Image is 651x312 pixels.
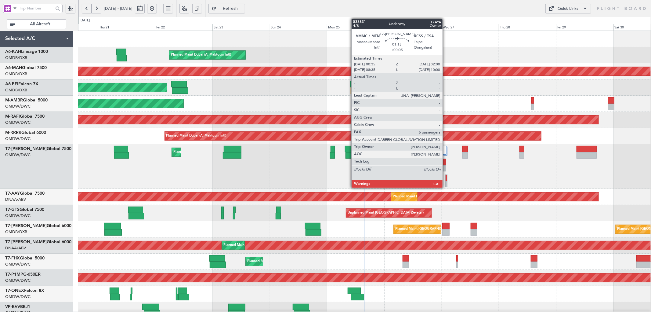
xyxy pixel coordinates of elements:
[545,4,591,13] button: Quick Links
[5,305,30,309] a: VP-BVVBBJ1
[5,256,20,260] span: T7-FHX
[166,131,226,141] div: Planned Maint Dubai (Al Maktoum Intl)
[5,66,47,70] a: A6-MAHGlobal 7500
[5,262,31,267] a: OMDW/DWC
[5,272,41,277] a: T7-P1MPG-650ER
[327,24,384,31] div: Mon 25
[80,18,90,23] div: [DATE]
[5,50,48,54] a: A6-KAHLineage 1000
[5,98,48,102] a: M-AMBRGlobal 5000
[5,147,71,151] a: T7-[PERSON_NAME]Global 7500
[270,24,327,31] div: Sun 24
[499,24,556,31] div: Thu 28
[5,98,23,102] span: M-AMBR
[5,213,31,218] a: OMDW/DWC
[208,4,245,13] button: Refresh
[5,120,31,125] a: OMDW/DWC
[5,136,31,141] a: OMDW/DWC
[5,245,26,251] a: DNAA/ABV
[5,130,46,135] a: M-RRRRGlobal 6000
[5,224,71,228] a: T7-[PERSON_NAME]Global 6000
[7,19,66,29] button: All Aircraft
[5,191,20,196] span: T7-AAY
[5,50,21,54] span: A6-KAH
[104,6,132,11] span: [DATE] - [DATE]
[155,24,212,31] div: Fri 22
[5,114,20,119] span: M-RAFI
[395,225,497,234] div: Planned Maint [GEOGRAPHIC_DATA] ([GEOGRAPHIC_DATA] Intl)
[5,147,47,151] span: T7-[PERSON_NAME]
[558,6,579,12] div: Quick Links
[556,24,613,31] div: Fri 29
[5,229,27,235] a: OMDB/DXB
[348,208,424,218] div: Unplanned Maint [GEOGRAPHIC_DATA] (Seletar)
[171,50,231,60] div: Planned Maint Dubai (Al Maktoum Intl)
[16,22,64,26] span: All Aircraft
[5,152,31,158] a: OMDW/DWC
[384,24,442,31] div: Tue 26
[5,130,21,135] span: M-RRRR
[223,241,284,250] div: Planned Maint Dubai (Al Maktoum Intl)
[5,240,47,244] span: T7-[PERSON_NAME]
[395,115,455,124] div: Planned Maint Dubai (Al Maktoum Intl)
[218,6,243,11] span: Refresh
[5,82,38,86] a: A6-EFIFalcon 7X
[5,87,27,93] a: OMDB/DXB
[5,71,27,77] a: OMDB/DXB
[5,191,45,196] a: T7-AAYGlobal 7500
[5,240,71,244] a: T7-[PERSON_NAME]Global 6000
[5,305,20,309] span: VP-BVV
[5,288,24,293] span: T7-ONEX
[5,55,27,61] a: OMDB/DXB
[5,114,45,119] a: M-RAFIGlobal 7500
[5,207,20,212] span: T7-GTS
[247,257,343,266] div: Planned Maint [GEOGRAPHIC_DATA] ([GEOGRAPHIC_DATA])
[5,207,44,212] a: T7-GTSGlobal 7500
[212,24,270,31] div: Sat 23
[173,148,233,157] div: Planned Maint Dubai (Al Maktoum Intl)
[5,82,18,86] span: A6-EFI
[5,272,23,277] span: T7-P1MP
[5,197,26,202] a: DNAA/ABV
[5,66,22,70] span: A6-MAH
[5,224,47,228] span: T7-[PERSON_NAME]
[19,4,53,13] input: Trip Number
[98,24,155,31] div: Thu 21
[5,104,31,109] a: OMDW/DWC
[5,278,31,283] a: OMDW/DWC
[5,256,45,260] a: T7-FHXGlobal 5000
[5,288,44,293] a: T7-ONEXFalcon 8X
[393,192,453,201] div: Planned Maint Dubai (Al Maktoum Intl)
[5,294,31,299] a: OMDW/DWC
[442,24,499,31] div: Wed 27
